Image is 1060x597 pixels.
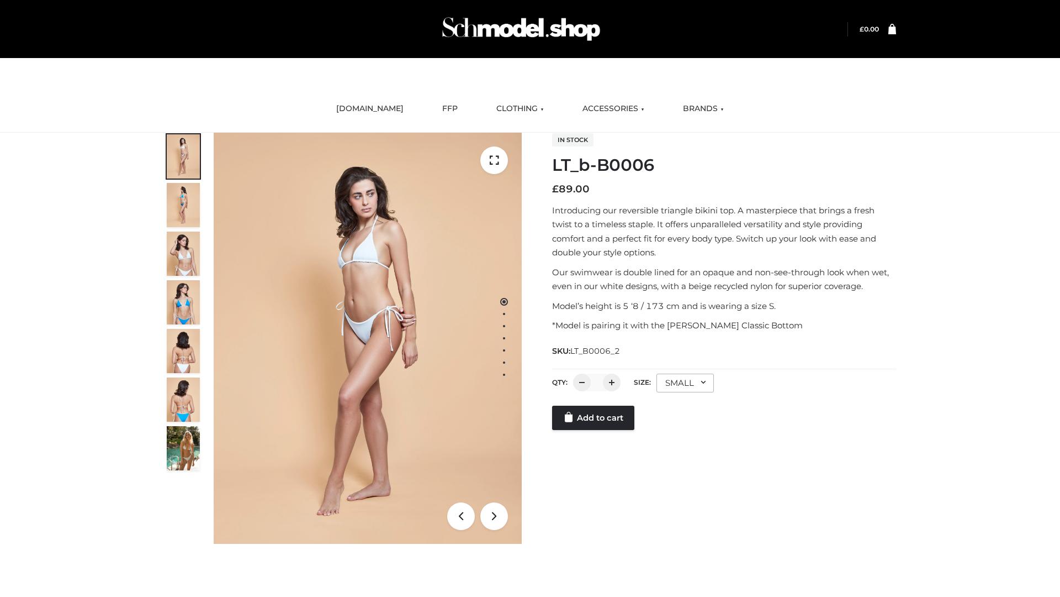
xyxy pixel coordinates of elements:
[570,346,620,356] span: LT_B0006_2
[574,97,653,121] a: ACCESSORIES
[167,134,200,179] img: ArielClassicBikiniTop_CloudNine_AzureSky_OW114ECO_1-scaled.jpg
[552,133,593,146] span: In stock
[552,183,559,195] span: £
[167,232,200,276] img: ArielClassicBikiniTop_CloudNine_AzureSky_OW114ECO_3-scaled.jpg
[860,25,879,33] bdi: 0.00
[214,133,522,544] img: LT_b-B0006
[552,406,634,430] a: Add to cart
[552,183,590,195] bdi: 89.00
[552,378,568,386] label: QTY:
[167,329,200,373] img: ArielClassicBikiniTop_CloudNine_AzureSky_OW114ECO_7-scaled.jpg
[656,374,714,392] div: SMALL
[167,183,200,227] img: ArielClassicBikiniTop_CloudNine_AzureSky_OW114ECO_2-scaled.jpg
[860,25,879,33] a: £0.00
[438,7,604,51] img: Schmodel Admin 964
[552,299,896,313] p: Model’s height is 5 ‘8 / 173 cm and is wearing a size S.
[552,155,896,175] h1: LT_b-B0006
[552,344,621,358] span: SKU:
[860,25,864,33] span: £
[167,426,200,470] img: Arieltop_CloudNine_AzureSky2.jpg
[552,318,896,333] p: *Model is pairing it with the [PERSON_NAME] Classic Bottom
[328,97,412,121] a: [DOMAIN_NAME]
[434,97,466,121] a: FFP
[167,378,200,422] img: ArielClassicBikiniTop_CloudNine_AzureSky_OW114ECO_8-scaled.jpg
[675,97,732,121] a: BRANDS
[634,378,651,386] label: Size:
[488,97,552,121] a: CLOTHING
[552,203,896,260] p: Introducing our reversible triangle bikini top. A masterpiece that brings a fresh twist to a time...
[167,280,200,324] img: ArielClassicBikiniTop_CloudNine_AzureSky_OW114ECO_4-scaled.jpg
[552,265,896,294] p: Our swimwear is double lined for an opaque and non-see-through look when wet, even in our white d...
